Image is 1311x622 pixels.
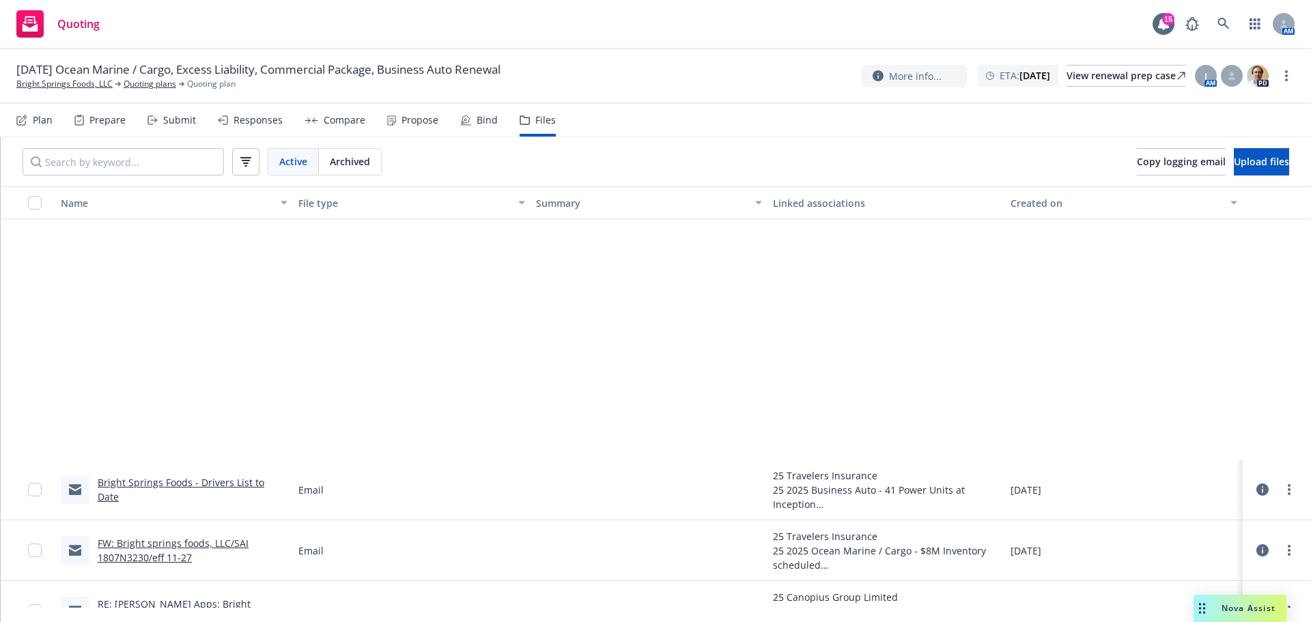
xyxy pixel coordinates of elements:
button: Summary [531,186,768,219]
button: More info... [862,65,967,87]
span: Nova Assist [1222,602,1275,614]
div: Files [535,115,556,126]
strong: [DATE] [1019,69,1050,82]
div: 25 Travelers Insurance [773,468,1000,483]
span: Upload files [1234,155,1289,168]
input: Select all [28,196,42,210]
button: Nova Assist [1194,595,1286,622]
input: Toggle Row Selected [28,604,42,618]
a: View renewal prep case [1067,65,1185,87]
input: Search by keyword... [23,148,224,175]
div: 25 2025 Ocean Marine / Cargo - $8M Inventory scheduled [773,543,1000,572]
button: Name [55,186,293,219]
div: Prepare [89,115,126,126]
div: Submit [163,115,196,126]
span: Archived [330,154,370,169]
span: Email [298,543,324,558]
div: Propose [401,115,438,126]
a: Switch app [1241,10,1269,38]
a: FW: Bright springs foods, LLC/SAI 1807N3230/eff 11-27 [98,537,249,564]
div: 25 Travelers Insurance [773,529,1000,543]
span: Active [279,154,307,169]
a: more [1281,542,1297,559]
input: Toggle Row Selected [28,543,42,557]
span: [DATE] [1011,604,1041,619]
div: Summary [536,196,748,210]
button: Created on [1005,186,1243,219]
div: Name [61,196,272,210]
a: Search [1210,10,1237,38]
div: File type [298,196,510,210]
span: Quoting plan [187,78,236,90]
span: [DATE] [1011,543,1041,558]
div: Bind [477,115,498,126]
span: Email [298,604,324,619]
a: more [1281,481,1297,498]
button: Linked associations [767,186,1005,219]
span: ETA : [1000,68,1050,83]
a: Report a Bug [1179,10,1206,38]
div: View renewal prep case [1067,66,1185,86]
a: Bright Springs Foods, LLC [16,78,113,90]
div: Responses [234,115,283,126]
a: more [1278,68,1295,84]
div: Drag to move [1194,595,1211,622]
div: Compare [324,115,365,126]
button: Upload files [1234,148,1289,175]
span: J [1204,69,1207,83]
a: Quoting plans [124,78,176,90]
a: Bright Springs Foods - Drivers List to Date [98,476,264,503]
a: Quoting [11,5,105,43]
div: 25 2025 Business Auto - 41 Power Units at Inception [773,483,1000,511]
div: 25 Canopius Group Limited [773,590,1000,604]
span: Email [298,483,324,497]
input: Toggle Row Selected [28,483,42,496]
a: more [1281,603,1297,619]
button: File type [293,186,531,219]
span: Quoting [57,18,100,29]
div: 15 [1162,13,1174,25]
span: Copy logging email [1137,155,1226,168]
span: [DATE] Ocean Marine / Cargo, Excess Liability, Commercial Package, Business Auto Renewal [16,61,501,78]
div: Created on [1011,196,1222,210]
div: Plan [33,115,53,126]
button: Copy logging email [1137,148,1226,175]
img: photo [1247,65,1269,87]
span: [DATE] [1011,483,1041,497]
span: More info... [889,69,942,83]
div: Linked associations [773,196,1000,210]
